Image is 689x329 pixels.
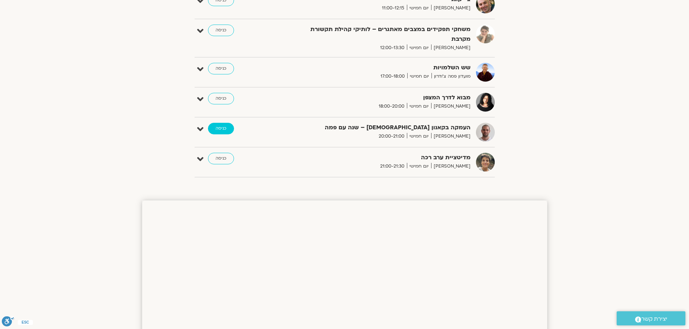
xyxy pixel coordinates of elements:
[376,133,407,140] span: 20:00-21:00
[208,93,234,104] a: כניסה
[407,163,431,170] span: יום חמישי
[378,44,407,52] span: 12:00-13:30
[431,103,471,110] span: [PERSON_NAME]
[378,163,407,170] span: 21:00-21:30
[431,163,471,170] span: [PERSON_NAME]
[378,73,407,80] span: 17:00-18:00
[293,123,471,133] strong: העמקה בקאנון [DEMOGRAPHIC_DATA] – שנה עם פמה
[208,25,234,36] a: כניסה
[293,25,471,44] strong: משחקי תפקידים במצבים מאתגרים – לותיקי קהילת תקשורת מקרבת
[431,133,471,140] span: [PERSON_NAME]
[431,4,471,12] span: [PERSON_NAME]
[407,73,431,80] span: יום חמישי
[208,153,234,164] a: כניסה
[431,73,471,80] span: מועדון פמה צ'ודרון
[208,123,234,134] a: כניסה
[407,4,431,12] span: יום חמישי
[431,44,471,52] span: [PERSON_NAME]
[376,103,407,110] span: 18:00-20:00
[293,63,471,73] strong: שש השלמויות
[407,103,431,110] span: יום חמישי
[379,4,407,12] span: 11:00-12:15
[293,93,471,103] strong: מבוא לדרך המצפן
[208,63,234,74] a: כניסה
[407,44,431,52] span: יום חמישי
[293,153,471,163] strong: מדיטציית ערב רכה
[617,311,685,325] a: יצירת קשר
[407,133,431,140] span: יום חמישי
[641,314,667,324] span: יצירת קשר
